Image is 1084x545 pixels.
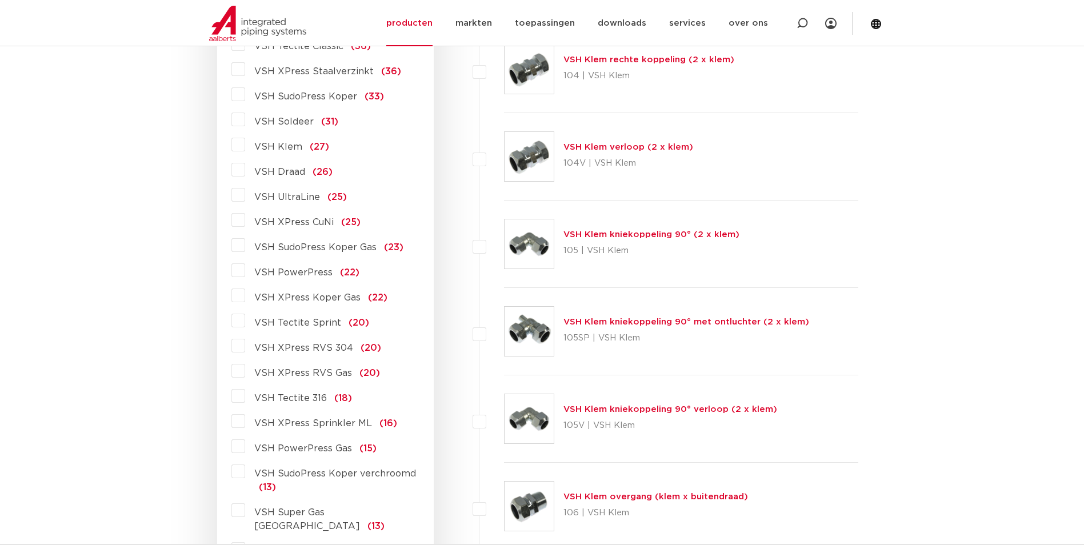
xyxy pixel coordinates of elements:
span: VSH SudoPress Koper verchroomd [254,469,416,478]
a: VSH Klem kniekoppeling 90° met ontluchter (2 x klem) [563,318,809,326]
span: VSH Draad [254,167,305,177]
img: Thumbnail for VSH Klem verloop (2 x klem) [505,132,554,181]
img: Thumbnail for VSH Klem overgang (klem x buitendraad) [505,482,554,531]
p: 105V | VSH Klem [563,416,777,435]
span: (36) [381,67,401,76]
span: (13) [367,522,385,531]
span: (25) [327,193,347,202]
span: VSH Tectite Sprint [254,318,341,327]
span: VSH XPress RVS Gas [254,368,352,378]
span: (27) [310,142,329,151]
img: Thumbnail for VSH Klem kniekoppeling 90° verloop (2 x klem) [505,394,554,443]
span: VSH Super Gas [GEOGRAPHIC_DATA] [254,508,360,531]
span: (20) [349,318,369,327]
p: 105SP | VSH Klem [563,329,809,347]
span: (31) [321,117,338,126]
a: VSH Klem rechte koppeling (2 x klem) [563,55,734,64]
span: (26) [313,167,333,177]
a: VSH Klem overgang (klem x buitendraad) [563,492,748,501]
span: (36) [351,42,371,51]
span: (22) [368,293,387,302]
a: VSH Klem verloop (2 x klem) [563,143,693,151]
span: VSH SudoPress Koper [254,92,357,101]
span: VSH UltraLine [254,193,320,202]
img: Thumbnail for VSH Klem kniekoppeling 90° met ontluchter (2 x klem) [505,307,554,356]
span: (22) [340,268,359,277]
p: 104V | VSH Klem [563,154,693,173]
span: (20) [361,343,381,352]
img: Thumbnail for VSH Klem kniekoppeling 90° (2 x klem) [505,219,554,269]
span: VSH XPress Koper Gas [254,293,361,302]
span: (25) [341,218,361,227]
span: VSH SudoPress Koper Gas [254,243,377,252]
span: (20) [359,368,380,378]
span: VSH XPress RVS 304 [254,343,353,352]
span: (23) [384,243,403,252]
p: 105 | VSH Klem [563,242,739,260]
a: VSH Klem kniekoppeling 90° verloop (2 x klem) [563,405,777,414]
span: (13) [259,483,276,492]
p: 104 | VSH Klem [563,67,734,85]
span: VSH Klem [254,142,302,151]
span: (33) [365,92,384,101]
span: VSH PowerPress [254,268,333,277]
span: (18) [334,394,352,403]
span: VSH Tectite Classic [254,42,343,51]
span: VSH XPress Staalverzinkt [254,67,374,76]
span: VSH PowerPress Gas [254,444,352,453]
span: (15) [359,444,377,453]
p: 106 | VSH Klem [563,504,748,522]
span: VSH XPress CuNi [254,218,334,227]
span: VSH Soldeer [254,117,314,126]
img: Thumbnail for VSH Klem rechte koppeling (2 x klem) [505,45,554,94]
span: (16) [379,419,397,428]
span: VSH Tectite 316 [254,394,327,403]
span: VSH XPress Sprinkler ML [254,419,372,428]
a: VSH Klem kniekoppeling 90° (2 x klem) [563,230,739,239]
